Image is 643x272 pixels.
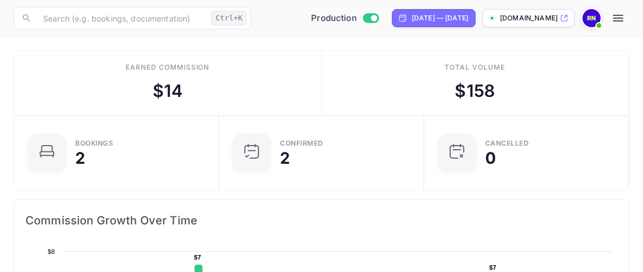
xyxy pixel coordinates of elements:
[445,62,505,73] div: Total volume
[485,140,529,147] div: CANCELLED
[582,9,601,27] img: robert nichols
[48,248,55,255] text: $8
[126,62,209,73] div: Earned commission
[194,254,201,261] text: $7
[455,78,495,104] div: $ 158
[36,7,207,29] input: Search (e.g. bookings, documentation)
[500,13,558,23] p: [DOMAIN_NAME]
[75,140,113,147] div: Bookings
[485,150,496,166] div: 0
[75,150,85,166] div: 2
[153,78,183,104] div: $ 14
[489,264,497,271] text: $7
[307,12,383,25] div: Switch to Sandbox mode
[212,11,247,25] div: Ctrl+K
[25,211,618,229] span: Commission Growth Over Time
[311,12,357,25] span: Production
[412,13,468,23] div: [DATE] — [DATE]
[280,150,290,166] div: 2
[280,140,323,147] div: Confirmed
